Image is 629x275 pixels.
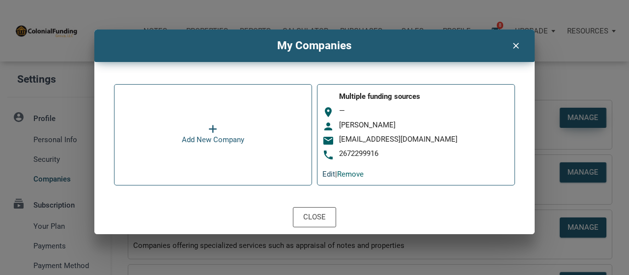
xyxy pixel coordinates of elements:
div: Close [303,212,326,223]
span: | [335,170,364,179]
a: Edit [322,170,335,179]
div: 2672299916 [339,149,510,158]
h4: My Companies [102,37,527,54]
div: — [339,106,510,116]
i: person [322,121,334,132]
i: email [322,135,334,147]
button: Close [293,207,336,227]
div: [PERSON_NAME] [339,121,510,130]
button: clear [503,34,528,53]
i: phone [322,149,334,161]
i: clear [510,38,521,51]
div: Add New Company [182,134,244,146]
i: room [322,106,334,118]
div: Multiple funding sources [339,92,510,101]
div: [EMAIL_ADDRESS][DOMAIN_NAME] [339,135,510,144]
a: Remove [337,170,364,179]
